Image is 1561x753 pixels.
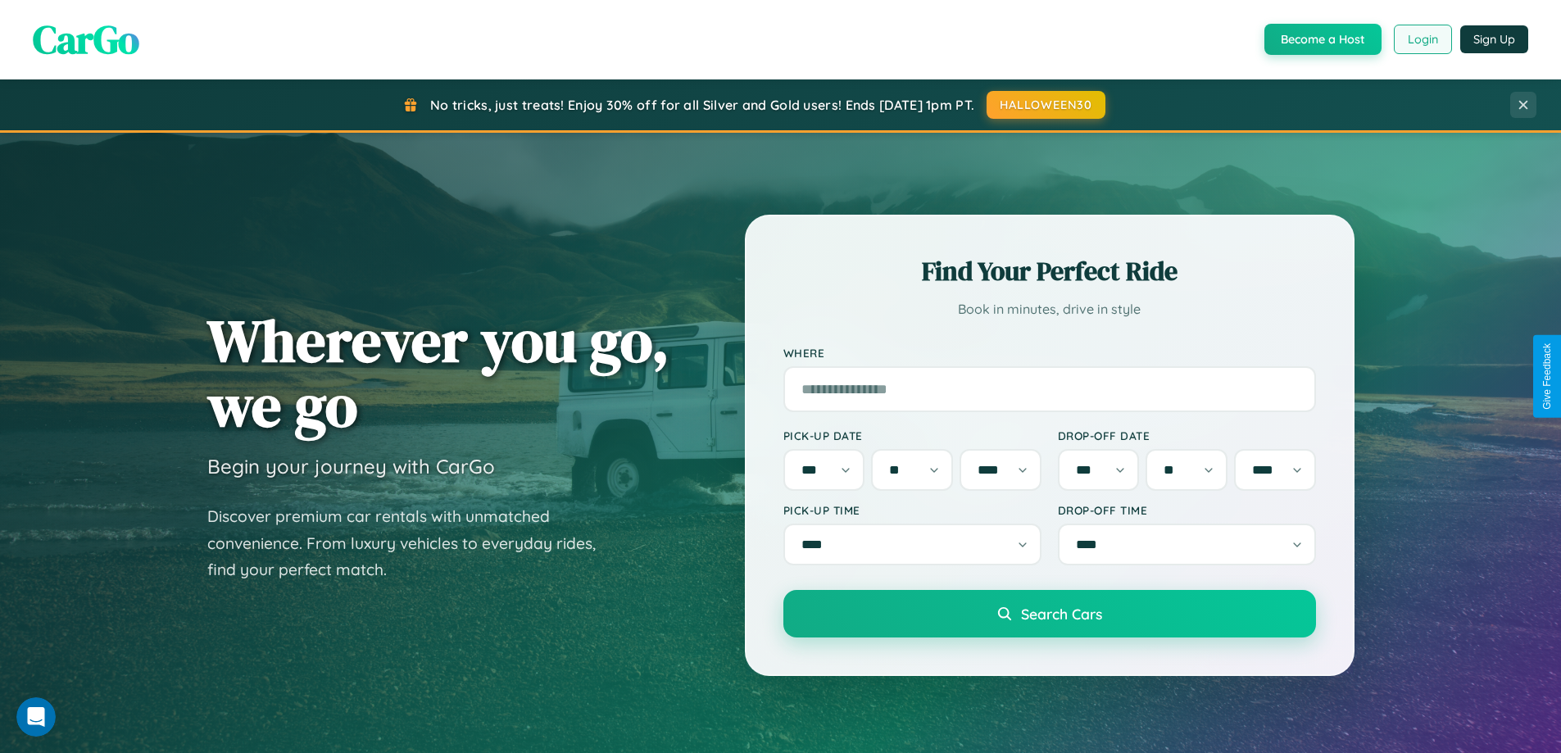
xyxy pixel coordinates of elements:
[1021,605,1102,623] span: Search Cars
[207,503,617,583] p: Discover premium car rentals with unmatched convenience. From luxury vehicles to everyday rides, ...
[1058,503,1316,517] label: Drop-off Time
[783,346,1316,360] label: Where
[783,590,1316,637] button: Search Cars
[207,308,669,438] h1: Wherever you go, we go
[783,297,1316,321] p: Book in minutes, drive in style
[1058,429,1316,442] label: Drop-off Date
[783,429,1041,442] label: Pick-up Date
[987,91,1105,119] button: HALLOWEEN30
[33,12,139,66] span: CarGo
[783,253,1316,289] h2: Find Your Perfect Ride
[16,697,56,737] iframe: Intercom live chat
[207,454,495,479] h3: Begin your journey with CarGo
[1394,25,1452,54] button: Login
[783,503,1041,517] label: Pick-up Time
[1460,25,1528,53] button: Sign Up
[1541,343,1553,410] div: Give Feedback
[1264,24,1382,55] button: Become a Host
[430,97,974,113] span: No tricks, just treats! Enjoy 30% off for all Silver and Gold users! Ends [DATE] 1pm PT.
